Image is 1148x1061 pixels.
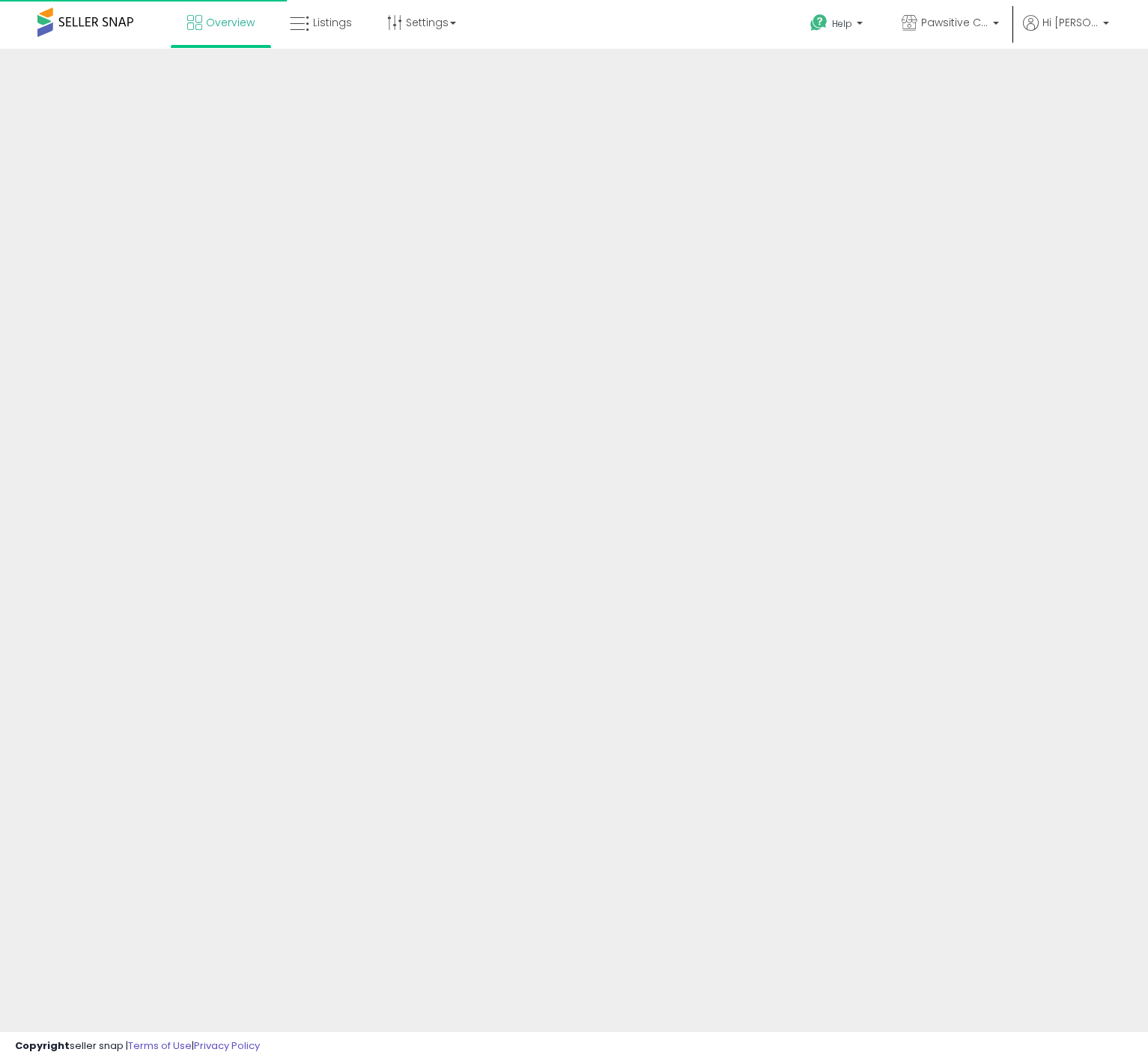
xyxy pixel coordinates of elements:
i: Get Help [810,13,828,32]
span: Listings [313,15,352,30]
a: Help [798,2,878,49]
span: Pawsitive Catitude CA [921,15,988,30]
a: Hi [PERSON_NAME] [1023,15,1109,49]
span: Overview [206,15,255,30]
span: Hi [PERSON_NAME] [1042,15,1099,30]
span: Help [832,17,852,30]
